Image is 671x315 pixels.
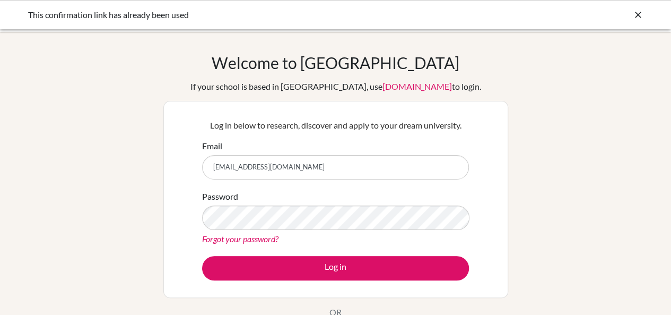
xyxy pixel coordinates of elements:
[190,80,481,93] div: If your school is based in [GEOGRAPHIC_DATA], use to login.
[202,190,238,203] label: Password
[202,140,222,152] label: Email
[202,234,278,244] a: Forgot your password?
[202,119,469,132] p: Log in below to research, discover and apply to your dream university.
[382,81,452,91] a: [DOMAIN_NAME]
[28,8,484,21] div: This confirmation link has already been used
[202,256,469,280] button: Log in
[212,53,459,72] h1: Welcome to [GEOGRAPHIC_DATA]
